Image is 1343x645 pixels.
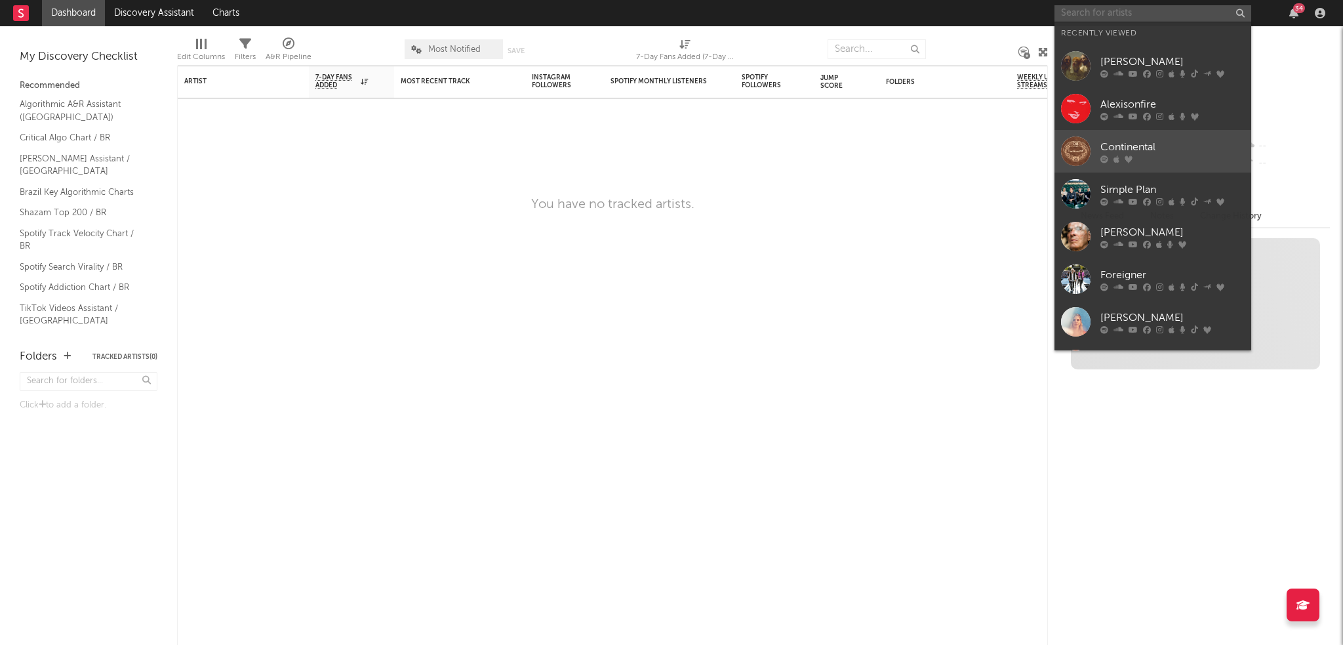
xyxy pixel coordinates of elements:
[1100,139,1245,155] div: Continental
[1100,54,1245,70] div: [PERSON_NAME]
[1289,8,1298,18] button: 34
[1054,258,1251,301] a: Foreigner
[1100,96,1245,112] div: Alexisonfire
[20,372,157,391] input: Search for folders...
[508,47,525,54] button: Save
[1054,5,1251,22] input: Search for artists
[266,33,311,71] div: A&R Pipeline
[92,354,157,360] button: Tracked Artists(0)
[20,226,144,253] a: Spotify Track Velocity Chart / BR
[20,49,157,65] div: My Discovery Checklist
[20,205,144,220] a: Shazam Top 200 / BR
[636,49,734,65] div: 7-Day Fans Added (7-Day Fans Added)
[1054,215,1251,258] a: [PERSON_NAME]
[20,349,57,365] div: Folders
[531,197,694,213] div: You have no tracked artists.
[428,45,481,54] span: Most Notified
[20,152,144,178] a: [PERSON_NAME] Assistant / [GEOGRAPHIC_DATA]
[20,185,144,199] a: Brazil Key Algorithmic Charts
[315,73,357,89] span: 7-Day Fans Added
[20,398,157,413] div: Click to add a folder.
[742,73,788,89] div: Spotify Followers
[1100,182,1245,198] div: Simple Plan
[177,49,225,65] div: Edit Columns
[1100,310,1245,325] div: [PERSON_NAME]
[1100,224,1245,240] div: [PERSON_NAME]
[20,78,157,94] div: Recommended
[401,77,499,85] div: Most Recent Track
[1054,130,1251,173] a: Continental
[184,77,283,85] div: Artist
[20,131,144,145] a: Critical Algo Chart / BR
[886,78,984,86] div: Folders
[1054,301,1251,343] a: [PERSON_NAME]
[1061,26,1245,41] div: Recently Viewed
[235,33,256,71] div: Filters
[1243,155,1330,172] div: --
[1054,45,1251,87] a: [PERSON_NAME]
[1017,73,1063,89] span: Weekly US Streams
[828,39,926,59] input: Search...
[177,33,225,71] div: Edit Columns
[1293,3,1305,13] div: 34
[20,280,144,295] a: Spotify Addiction Chart / BR
[235,49,256,65] div: Filters
[20,301,144,328] a: TikTok Videos Assistant / [GEOGRAPHIC_DATA]
[820,74,853,90] div: Jump Score
[611,77,709,85] div: Spotify Monthly Listeners
[20,97,144,124] a: Algorithmic A&R Assistant ([GEOGRAPHIC_DATA])
[266,49,311,65] div: A&R Pipeline
[20,260,144,274] a: Spotify Search Virality / BR
[1054,173,1251,215] a: Simple Plan
[1054,87,1251,130] a: Alexisonfire
[1100,267,1245,283] div: Foreigner
[532,73,578,89] div: Instagram Followers
[1054,343,1251,386] a: Alphaville
[1243,138,1330,155] div: --
[636,33,734,71] div: 7-Day Fans Added (7-Day Fans Added)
